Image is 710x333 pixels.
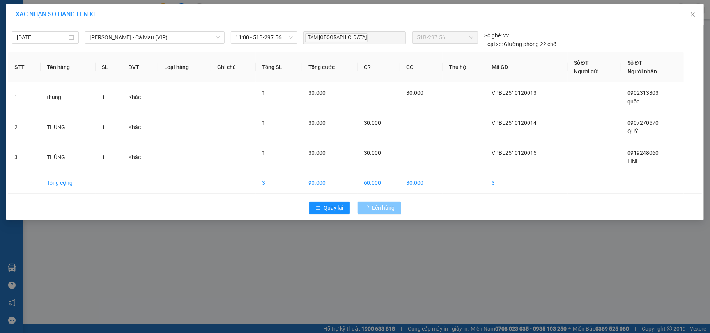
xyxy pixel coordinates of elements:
[574,68,599,74] span: Người gửi
[627,158,640,165] span: LINH
[41,52,95,82] th: Tên hàng
[8,52,41,82] th: STT
[308,90,326,96] span: 30.000
[324,204,343,212] span: Quay lại
[492,90,536,96] span: VPBL2510120013
[627,120,659,126] span: 0907270570
[358,52,400,82] th: CR
[485,52,568,82] th: Mã GD
[309,202,350,214] button: rollbackQuay lại
[574,60,589,66] span: Số ĐT
[315,205,321,211] span: rollback
[364,150,381,156] span: 30.000
[358,202,401,214] button: Lên hàng
[364,120,381,126] span: 30.000
[627,98,639,105] span: quốc
[485,172,568,194] td: 3
[690,11,696,18] span: close
[17,33,67,42] input: 12/10/2025
[400,172,443,194] td: 30.000
[262,90,265,96] span: 1
[627,150,659,156] span: 0919248060
[484,40,556,48] div: Giường phòng 22 chỗ
[16,11,97,18] span: XÁC NHẬN SỐ HÀNG LÊN XE
[73,19,326,29] li: 26 Phó Cơ Điều, Phường 12
[262,120,265,126] span: 1
[302,172,358,194] td: 90.000
[10,10,49,49] img: logo.jpg
[627,90,659,96] span: 0902313303
[41,142,95,172] td: THÙNG
[305,33,368,42] span: TÂM [GEOGRAPHIC_DATA]
[302,52,358,82] th: Tổng cước
[235,32,293,43] span: 11:00 - 51B-297.56
[8,142,41,172] td: 3
[627,60,642,66] span: Số ĐT
[443,52,485,82] th: Thu hộ
[484,31,509,40] div: 22
[406,90,423,96] span: 30.000
[102,94,105,100] span: 1
[90,32,220,43] span: Hồ Chí Minh - Cà Mau (VIP)
[122,82,158,112] td: Khác
[158,52,211,82] th: Loại hàng
[627,68,657,74] span: Người nhận
[41,112,95,142] td: THUNG
[372,204,395,212] span: Lên hàng
[41,82,95,112] td: thung
[122,112,158,142] td: Khác
[308,150,326,156] span: 30.000
[8,82,41,112] td: 1
[262,150,265,156] span: 1
[682,4,704,26] button: Close
[417,32,474,43] span: 51B-297.56
[627,128,638,135] span: QUÝ
[216,35,220,40] span: down
[211,52,256,82] th: Ghi chú
[8,112,41,142] td: 2
[484,31,502,40] span: Số ghế:
[484,40,503,48] span: Loại xe:
[122,142,158,172] td: Khác
[122,52,158,82] th: ĐVT
[41,172,95,194] td: Tổng cộng
[256,172,302,194] td: 3
[73,29,326,39] li: Hotline: 02839552959
[492,150,536,156] span: VPBL2510120015
[308,120,326,126] span: 30.000
[10,57,136,69] b: GỬI : VP [PERSON_NAME]
[400,52,443,82] th: CC
[364,205,372,211] span: loading
[102,124,105,130] span: 1
[492,120,536,126] span: VPBL2510120014
[96,52,122,82] th: SL
[102,154,105,160] span: 1
[358,172,400,194] td: 60.000
[256,52,302,82] th: Tổng SL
